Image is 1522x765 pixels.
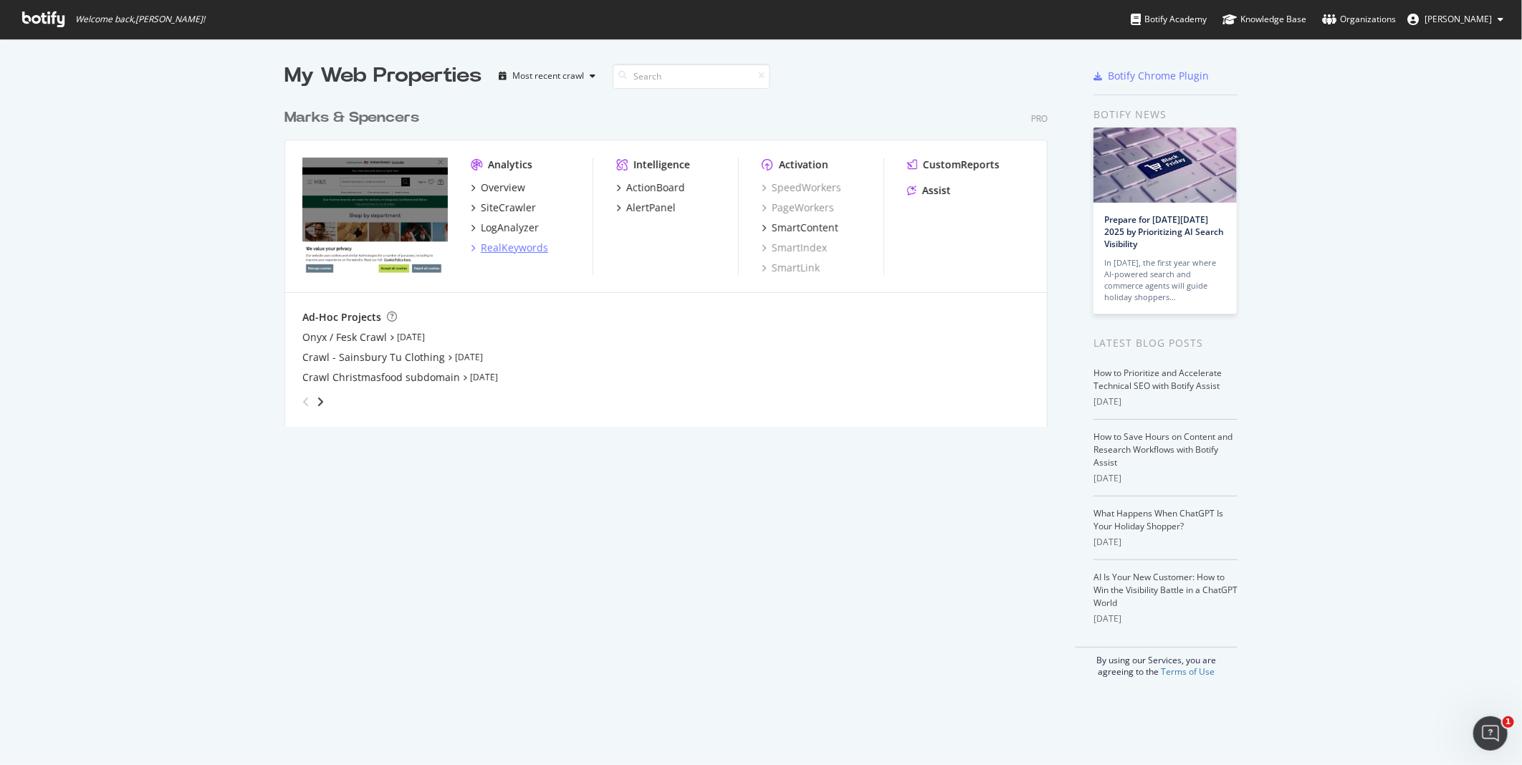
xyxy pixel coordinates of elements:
[302,330,387,345] a: Onyx / Fesk Crawl
[302,158,448,274] img: www.marksandspencer.com/
[1093,472,1238,485] div: [DATE]
[762,221,838,235] a: SmartContent
[302,370,460,385] a: Crawl Christmasfood subdomain
[481,241,548,255] div: RealKeywords
[1093,69,1209,83] a: Botify Chrome Plugin
[302,350,445,365] a: Crawl - Sainsbury Tu Clothing
[772,221,838,235] div: SmartContent
[907,158,1000,172] a: CustomReports
[1093,395,1238,408] div: [DATE]
[616,201,676,215] a: AlertPanel
[1031,112,1048,125] div: Pro
[1503,716,1514,728] span: 1
[315,395,325,409] div: angle-right
[762,201,834,215] a: PageWorkers
[284,90,1059,427] div: grid
[1162,665,1215,678] a: Terms of Use
[1222,12,1306,27] div: Knowledge Base
[493,64,601,87] button: Most recent crawl
[1104,257,1226,303] div: In [DATE], the first year where AI-powered search and commerce agents will guide holiday shoppers…
[762,261,820,275] a: SmartLink
[481,201,536,215] div: SiteCrawler
[1396,8,1515,31] button: [PERSON_NAME]
[1093,612,1238,625] div: [DATE]
[471,221,539,235] a: LogAnalyzer
[455,351,483,363] a: [DATE]
[633,158,690,172] div: Intelligence
[284,107,425,128] a: Marks & Spencers
[470,371,498,383] a: [DATE]
[1093,367,1222,392] a: How to Prioritize and Accelerate Technical SEO with Botify Assist
[762,181,841,195] a: SpeedWorkers
[488,158,532,172] div: Analytics
[1093,107,1238,122] div: Botify news
[1093,127,1237,203] img: Prepare for Black Friday 2025 by Prioritizing AI Search Visibility
[1093,335,1238,351] div: Latest Blog Posts
[923,158,1000,172] div: CustomReports
[1473,716,1508,751] iframe: Intercom live chat
[1076,647,1238,678] div: By using our Services, you are agreeing to the
[512,72,584,80] div: Most recent crawl
[616,181,685,195] a: ActionBoard
[1322,12,1396,27] div: Organizations
[762,241,827,255] a: SmartIndex
[471,241,548,255] a: RealKeywords
[907,183,951,198] a: Assist
[284,107,419,128] div: Marks & Spencers
[779,158,828,172] div: Activation
[1093,507,1223,532] a: What Happens When ChatGPT Is Your Holiday Shopper?
[284,62,482,90] div: My Web Properties
[75,14,205,25] span: Welcome back, [PERSON_NAME] !
[613,64,770,89] input: Search
[1104,213,1224,250] a: Prepare for [DATE][DATE] 2025 by Prioritizing AI Search Visibility
[1108,69,1209,83] div: Botify Chrome Plugin
[297,390,315,413] div: angle-left
[481,181,525,195] div: Overview
[1093,536,1238,549] div: [DATE]
[922,183,951,198] div: Assist
[397,331,425,343] a: [DATE]
[1093,430,1233,468] a: How to Save Hours on Content and Research Workflows with Botify Assist
[626,201,676,215] div: AlertPanel
[471,181,525,195] a: Overview
[1131,12,1207,27] div: Botify Academy
[481,221,539,235] div: LogAnalyzer
[626,181,685,195] div: ActionBoard
[302,310,381,324] div: Ad-Hoc Projects
[1093,571,1238,609] a: AI Is Your New Customer: How to Win the Visibility Battle in a ChatGPT World
[1425,13,1492,25] span: Raj Reehal
[471,201,536,215] a: SiteCrawler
